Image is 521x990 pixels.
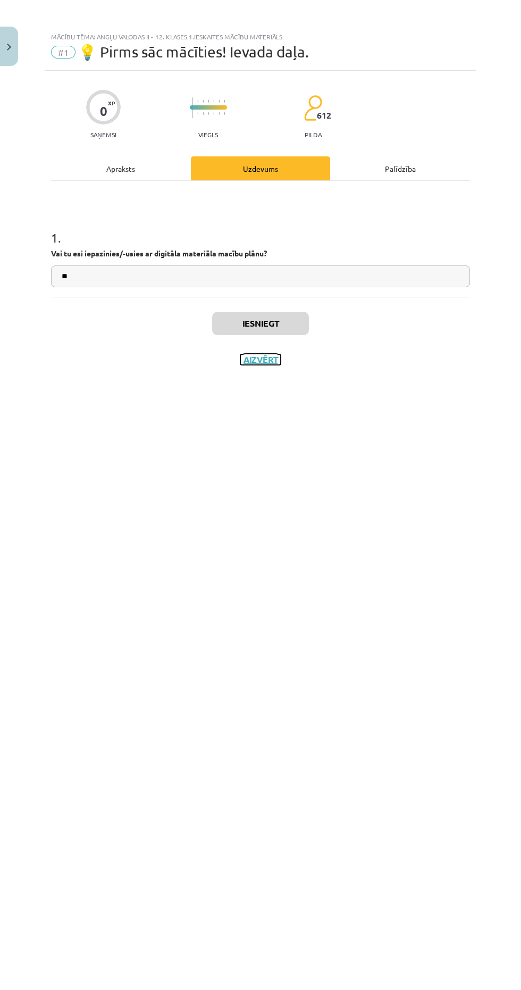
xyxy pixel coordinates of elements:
p: Viegls [198,131,218,138]
img: students-c634bb4e5e11cddfef0936a35e636f08e4e9abd3cc4e673bd6f9a4125e45ecb1.svg [304,95,322,121]
img: icon-long-line-d9ea69661e0d244f92f715978eff75569469978d946b2353a9bb055b3ed8787d.svg [192,97,193,118]
img: icon-close-lesson-0947bae3869378f0d4975bcd49f059093ad1ed9edebbc8119c70593378902aed.svg [7,44,11,51]
span: 💡 Pirms sāc mācīties! Ievada daļa. [78,43,309,61]
span: 612 [317,111,331,120]
img: icon-short-line-57e1e144782c952c97e751825c79c345078a6d821885a25fce030b3d8c18986b.svg [213,112,214,115]
img: icon-short-line-57e1e144782c952c97e751825c79c345078a6d821885a25fce030b3d8c18986b.svg [208,112,209,115]
div: Palīdzība [330,156,470,180]
span: XP [108,100,115,106]
strong: Vai tu esi iepazinies/-usies ar digitāla materiāla macību plānu? [51,248,267,258]
p: pilda [305,131,322,138]
button: Aizvērt [240,354,281,365]
img: icon-short-line-57e1e144782c952c97e751825c79c345078a6d821885a25fce030b3d8c18986b.svg [197,100,198,103]
p: Saņemsi [86,131,121,138]
div: Apraksts [51,156,191,180]
img: icon-short-line-57e1e144782c952c97e751825c79c345078a6d821885a25fce030b3d8c18986b.svg [208,100,209,103]
div: Uzdevums [191,156,331,180]
img: icon-short-line-57e1e144782c952c97e751825c79c345078a6d821885a25fce030b3d8c18986b.svg [197,112,198,115]
img: icon-short-line-57e1e144782c952c97e751825c79c345078a6d821885a25fce030b3d8c18986b.svg [203,112,204,115]
div: 0 [100,104,107,119]
button: Iesniegt [212,312,309,335]
img: icon-short-line-57e1e144782c952c97e751825c79c345078a6d821885a25fce030b3d8c18986b.svg [213,100,214,103]
img: icon-short-line-57e1e144782c952c97e751825c79c345078a6d821885a25fce030b3d8c18986b.svg [219,112,220,115]
img: icon-short-line-57e1e144782c952c97e751825c79c345078a6d821885a25fce030b3d8c18986b.svg [224,112,225,115]
img: icon-short-line-57e1e144782c952c97e751825c79c345078a6d821885a25fce030b3d8c18986b.svg [224,100,225,103]
div: Mācību tēma: Angļu valodas ii - 12. klases 1.ieskaites mācību materiāls [51,33,470,40]
img: icon-short-line-57e1e144782c952c97e751825c79c345078a6d821885a25fce030b3d8c18986b.svg [203,100,204,103]
img: icon-short-line-57e1e144782c952c97e751825c79c345078a6d821885a25fce030b3d8c18986b.svg [219,100,220,103]
h1: 1 . [51,212,470,245]
span: #1 [51,46,75,59]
